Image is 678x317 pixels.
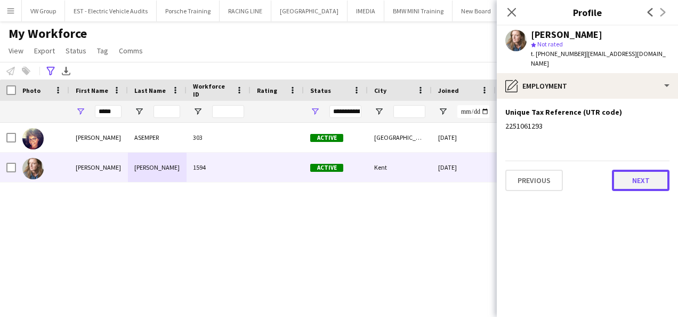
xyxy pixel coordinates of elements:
div: [GEOGRAPHIC_DATA] [368,123,432,152]
div: Kent [368,153,432,182]
h3: Profile [497,5,678,19]
span: Status [310,86,331,94]
div: Employment [497,73,678,99]
div: 303 [187,123,251,152]
button: Open Filter Menu [134,107,144,116]
span: t. [PHONE_NUMBER] [531,50,586,58]
app-action-btn: Advanced filters [44,65,57,77]
div: 2251061293 [505,121,669,131]
button: EST - Electric Vehicle Audits [65,1,157,21]
input: Joined Filter Input [457,105,489,118]
button: Open Filter Menu [76,107,85,116]
div: [DATE] [432,153,496,182]
button: Porsche Training [157,1,220,21]
span: Export [34,46,55,56]
img: Karen ASEMPER [22,128,44,149]
a: Comms [115,44,147,58]
span: Tag [97,46,108,56]
span: Comms [119,46,143,56]
div: [PERSON_NAME] [128,153,187,182]
div: [PERSON_NAME] [531,30,602,39]
button: RACING LINE [220,1,271,21]
div: ASEMPER [128,123,187,152]
input: Last Name Filter Input [154,105,180,118]
span: Joined [438,86,459,94]
span: Workforce ID [193,82,231,98]
button: Open Filter Menu [193,107,203,116]
button: VW Group [22,1,65,21]
div: [PERSON_NAME] [69,123,128,152]
span: City [374,86,386,94]
button: BMW MINI Training [384,1,453,21]
app-action-btn: Export XLSX [60,65,72,77]
span: My Workforce [9,26,87,42]
input: Workforce ID Filter Input [212,105,244,118]
button: Next [612,170,669,191]
button: New Board [453,1,500,21]
span: Not rated [537,40,563,48]
div: [DATE] [432,123,496,152]
a: Status [61,44,91,58]
span: Rating [257,86,277,94]
span: View [9,46,23,56]
span: Status [66,46,86,56]
span: First Name [76,86,108,94]
img: Karen Bartholomew [22,158,44,179]
span: Active [310,134,343,142]
button: Previous [505,170,563,191]
button: Open Filter Menu [438,107,448,116]
span: Active [310,164,343,172]
a: Export [30,44,59,58]
button: IMEDIA [348,1,384,21]
span: | [EMAIL_ADDRESS][DOMAIN_NAME] [531,50,666,67]
a: View [4,44,28,58]
input: First Name Filter Input [95,105,122,118]
h3: Unique Tax Reference (UTR code) [505,107,622,117]
input: City Filter Input [393,105,425,118]
span: Last Name [134,86,166,94]
span: Photo [22,86,41,94]
button: [GEOGRAPHIC_DATA] [271,1,348,21]
a: Tag [93,44,112,58]
button: Open Filter Menu [374,107,384,116]
div: [PERSON_NAME] [69,153,128,182]
div: 1594 [187,153,251,182]
button: Open Filter Menu [310,107,320,116]
div: 741 days [496,153,560,182]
